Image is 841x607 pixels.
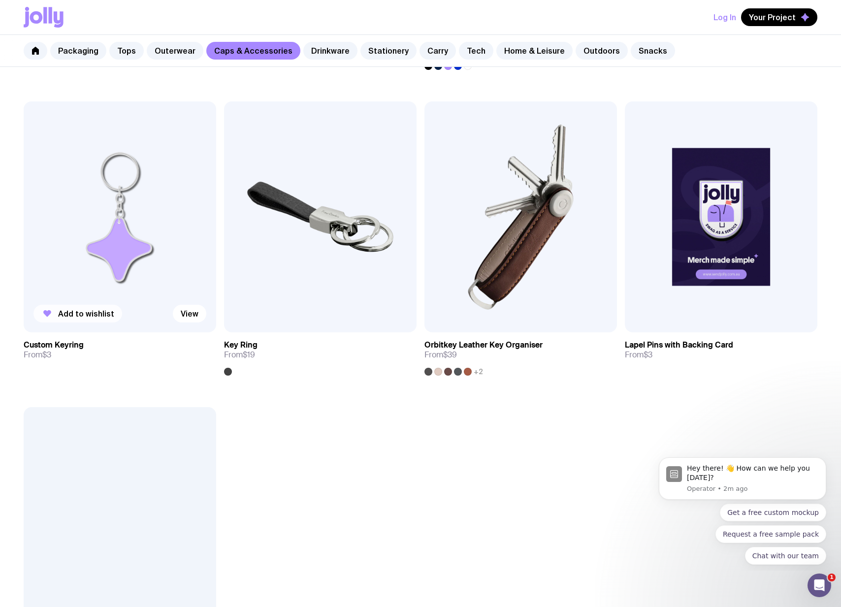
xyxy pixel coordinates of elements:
h3: Orbitkey Leather Key Organiser [424,340,543,350]
h3: Key Ring [224,340,258,350]
a: Outerwear [147,42,203,60]
span: $3 [644,350,652,360]
span: From [625,350,652,360]
a: Packaging [50,42,106,60]
iframe: Intercom live chat [808,574,831,597]
a: View [173,305,206,322]
span: From [224,350,255,360]
h3: Lapel Pins with Backing Card [625,340,733,350]
a: Tops [109,42,144,60]
span: 1 [828,574,836,581]
span: $39 [443,350,457,360]
h3: Custom Keyring [24,340,84,350]
a: Carry [420,42,456,60]
span: $3 [42,350,51,360]
button: Your Project [741,8,817,26]
span: From [24,350,51,360]
span: +2 [474,368,483,376]
iframe: Intercom notifications message [644,448,841,571]
a: Snacks [631,42,675,60]
a: Drinkware [303,42,357,60]
a: Tech [459,42,493,60]
span: Add to wishlist [58,309,114,319]
span: From [424,350,457,360]
a: Key RingFrom$19 [224,332,417,376]
button: Log In [713,8,736,26]
a: Stationery [360,42,417,60]
a: Custom KeyringFrom$3 [24,332,216,368]
a: Home & Leisure [496,42,573,60]
a: Outdoors [576,42,628,60]
a: Orbitkey Leather Key OrganiserFrom$39+2 [424,332,617,376]
a: Lapel Pins with Backing CardFrom$3 [625,332,817,368]
span: $19 [243,350,255,360]
a: Caps & Accessories [206,42,300,60]
button: Add to wishlist [33,305,122,322]
span: Your Project [749,12,796,22]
